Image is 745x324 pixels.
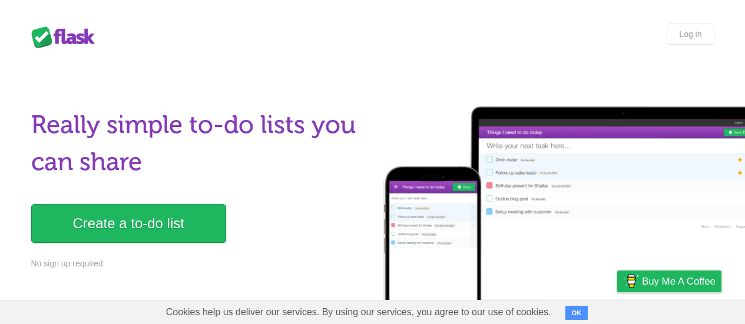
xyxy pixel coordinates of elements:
[623,271,639,291] img: Buy me a coffee
[31,258,366,270] p: No sign up required
[31,204,226,243] a: Create a to-do list
[31,26,102,48] div: Flask Lists
[31,106,366,181] h1: Really simple to-do lists you can share
[154,300,563,324] span: Cookies help us deliver our services. By using our services, you agree to our use of cookies.
[565,306,588,320] button: OK
[667,24,714,45] a: Log in
[617,270,721,292] a: Buy me a coffee
[642,271,716,292] span: Buy me a coffee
